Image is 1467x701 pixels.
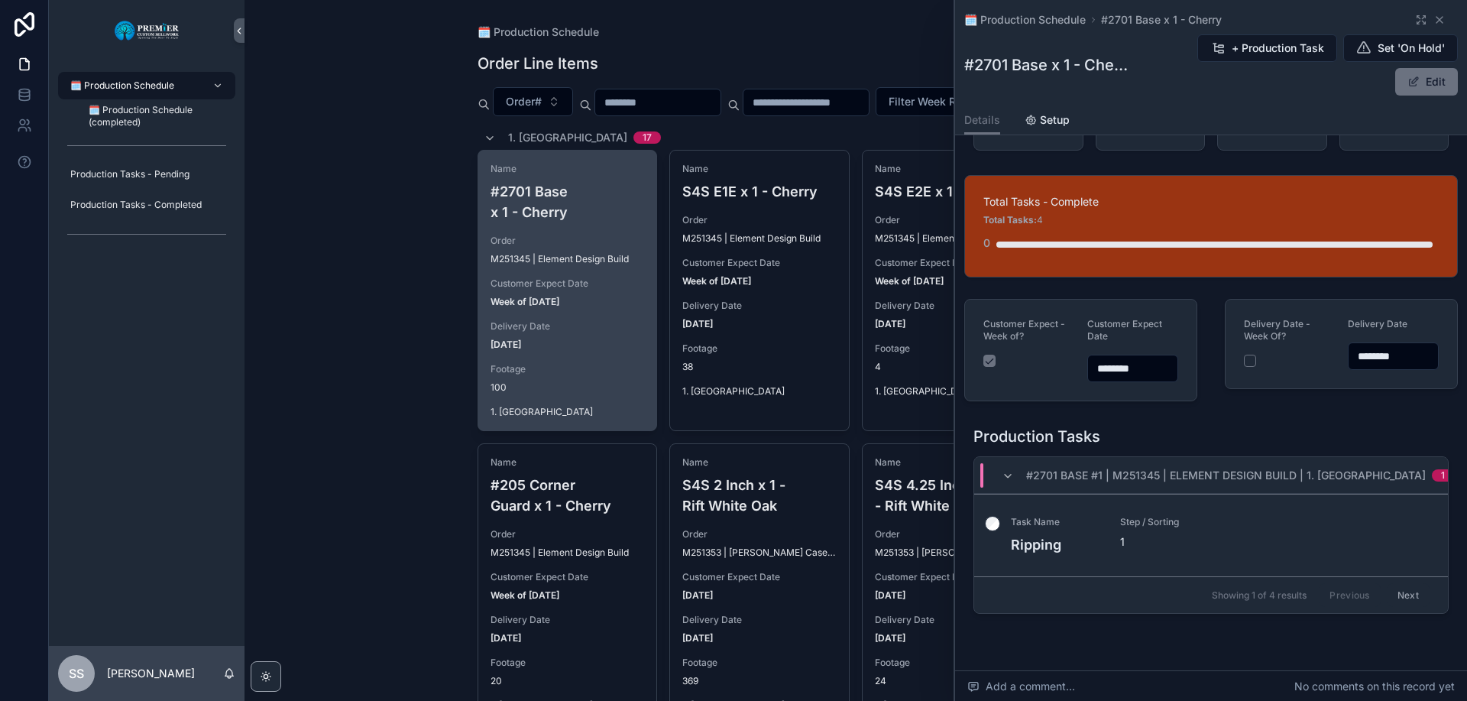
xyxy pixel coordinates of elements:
span: Step / Sorting [1120,516,1211,528]
a: Name#2701 Base x 1 - CherryOrderM251345 | Element Design BuildCustomer Expect DateWeek of [DATE]D... [478,150,658,431]
a: 🗓️ Production Schedule (completed) [76,102,235,130]
strong: Week of [DATE] [682,275,751,287]
img: App logo [114,18,180,43]
span: Footage [875,342,1029,355]
strong: [DATE] [682,589,713,601]
span: M251345 | Element Design Build [682,232,821,245]
span: Order# [506,94,542,109]
div: scrollable content [49,61,244,266]
span: 38 [682,361,837,373]
button: + Production Task [1197,34,1337,62]
button: Select Button [493,87,573,116]
span: Delivery Date [682,300,837,312]
span: M251345 | Element Design Build [875,232,1013,245]
h1: Order Line Items [478,53,598,74]
a: #2701 Base x 1 - Cherry [1101,12,1222,28]
span: Footage [491,363,645,375]
span: 🗓️ Production Schedule (completed) [89,104,220,128]
span: No comments on this record yet [1294,679,1455,694]
span: Order [875,214,1029,226]
span: 1. [GEOGRAPHIC_DATA] [508,130,627,145]
span: Details [964,112,1000,128]
span: SS [69,664,84,683]
h4: S4S E2E x 1 - Cherry [875,181,1029,202]
strong: [DATE] [875,632,905,644]
span: 20 [491,675,645,687]
span: 4 [983,214,1043,226]
a: 🗓️ Production Schedule [964,12,1086,28]
h1: #2701 Base x 1 - Cherry [964,54,1129,76]
span: M251345 | Element Design Build [491,547,629,559]
span: Customer Expect - Week of? [983,318,1065,342]
span: Name [875,163,1029,175]
a: NameS4S E1E x 1 - CherryOrderM251345 | Element Design BuildCustomer Expect DateWeek of [DATE]Deli... [669,150,850,431]
div: 0 [983,228,990,258]
strong: [DATE] [682,632,713,644]
a: Production Tasks - Completed [58,191,235,219]
span: Delivery Date [875,614,1029,626]
span: Name [682,163,837,175]
span: Footage [491,657,645,669]
strong: [DATE] [491,632,521,644]
span: Footage [875,657,1029,669]
div: 17 [643,131,652,144]
span: Total Tasks - Complete [983,194,1439,209]
span: Order [682,528,837,540]
a: Task NameRippingStep / Sorting1 [974,494,1448,576]
span: Setup [1040,112,1070,128]
span: 1 [1120,534,1211,550]
span: Delivery Date [682,614,837,626]
span: M251353 | [PERSON_NAME] Caseworks [875,547,1029,559]
span: Customer Expect Date [682,571,837,583]
span: + Production Task [1232,41,1324,56]
a: Details [964,106,1000,135]
strong: Week of [DATE] [491,589,559,601]
span: Name [491,163,645,175]
span: Delivery Date [875,300,1029,312]
span: M251345 | Element Design Build [491,253,629,265]
span: 100 [491,381,645,394]
a: 🗓️ Production Schedule [58,72,235,99]
span: Delivery Date - Week Of? [1244,318,1310,342]
span: Name [875,456,1029,469]
span: Footage [682,342,837,355]
a: NameS4S E2E x 1 - CherryOrderM251345 | Element Design BuildCustomer Expect DateWeek of [DATE]Deli... [862,150,1042,431]
span: Showing 1 of 4 results [1212,589,1307,602]
strong: [DATE] [875,318,905,329]
button: Select Button [876,87,1012,116]
h4: Ripping [1011,534,1102,555]
span: 24 [875,675,1029,687]
a: Setup [1025,106,1070,137]
span: 1. [GEOGRAPHIC_DATA] [875,385,1029,398]
span: Customer Expect Date [875,571,1029,583]
strong: [DATE] [682,318,713,329]
span: Production Tasks - Completed [70,199,202,211]
span: Customer Expect Date [875,257,1029,269]
span: Delivery Date [491,614,645,626]
h4: #205 Corner Guard x 1 - Cherry [491,475,645,516]
h4: #2701 Base x 1 - Cherry [491,181,645,222]
span: Customer Expect Date [491,571,645,583]
span: Name [491,456,645,469]
span: Task Name [1011,516,1102,528]
span: 🗓️ Production Schedule [70,80,174,92]
h1: Production Tasks [973,426,1100,447]
span: Delivery Date [491,320,645,333]
a: 🗓️ Production Schedule [478,24,599,40]
span: #2701 Base #1 | M251345 | Element Design Build | 1. [GEOGRAPHIC_DATA] [1026,468,1426,483]
span: Order [491,235,645,247]
h4: S4S E1E x 1 - Cherry [682,181,837,202]
span: 369 [682,675,837,687]
span: 4 [875,361,1029,373]
button: Set 'On Hold' [1343,34,1458,62]
span: Order [875,528,1029,540]
span: Customer Expect Date [1087,318,1162,342]
div: 1 [1441,469,1445,482]
h4: S4S 4.25 Inch x 1 - Rift White Oak [875,475,1029,516]
strong: [DATE] [491,339,521,350]
span: Customer Expect Date [491,277,645,290]
span: Delivery Date [1348,318,1407,329]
